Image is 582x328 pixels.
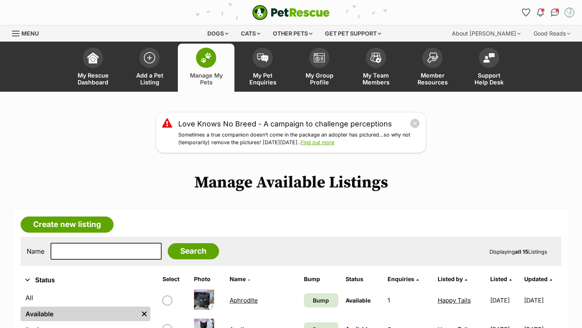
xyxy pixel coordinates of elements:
a: Remove filter [138,307,150,321]
a: Enquiries [388,275,419,282]
span: Support Help Desk [471,72,507,86]
a: Favourites [519,6,532,19]
span: Name [230,275,246,282]
a: All [21,290,150,305]
a: Member Resources [404,44,461,92]
span: Displaying Listings [489,248,547,255]
span: Bump [313,296,329,305]
span: Add a Pet Listing [131,72,168,86]
a: Listed [490,275,512,282]
div: Good Reads [528,25,576,42]
div: About [PERSON_NAME] [446,25,526,42]
span: My Rescue Dashboard [75,72,111,86]
span: Updated [524,275,548,282]
a: Love Knows No Breed - A campaign to challenge perceptions [178,118,392,129]
a: Find out more [301,139,334,145]
a: Available [21,307,138,321]
a: Create new listing [21,217,114,233]
span: My Pet Enquiries [245,72,281,86]
img: team-members-icon-5396bd8760b3fe7c0b43da4ab00e1e3bb1a5d9ba89233759b79545d2d3fc5d0d.svg [370,53,382,63]
span: Listed by [438,275,463,282]
div: Other pets [267,25,318,42]
img: add-pet-listing-icon-0afa8454b4691262ce3f59096e99ab1cd57d4a30225e0717b998d2c9b9846f56.svg [144,52,155,63]
ul: Account quick links [519,6,576,19]
a: Menu [12,25,44,40]
img: help-desk-icon-fdf02630f3aa405de69fd3d07c3f3aa587a6932b1a1747fa1d2bba05be0121f9.svg [483,53,495,63]
th: Bump [301,273,342,286]
img: dashboard-icon-eb2f2d2d3e046f16d808141f083e7271f6b2e854fb5c12c21221c1fb7104beca.svg [87,52,99,63]
div: Dogs [202,25,234,42]
img: chat-41dd97257d64d25036548639549fe6c8038ab92f7586957e7f3b1b290dea8141.svg [551,8,559,17]
a: Listed by [438,275,467,282]
span: Available [346,297,371,304]
a: Updated [524,275,552,282]
a: Conversations [548,6,561,19]
a: PetRescue [252,5,330,20]
span: Manage My Pets [188,72,224,86]
p: Sometimes a true companion doesn’t come in the package an adopter has pictured…so why not (tempor... [178,131,420,147]
button: close [410,118,420,128]
td: [DATE] [524,286,561,314]
span: My Group Profile [301,72,337,86]
img: manage-my-pets-icon-02211641906a0b7f246fdf0571729dbe1e7629f14944591b6c1af311fb30b64b.svg [200,53,212,63]
img: member-resources-icon-8e73f808a243e03378d46382f2149f9095a855e16c252ad45f914b54edf8863c.svg [427,52,438,63]
img: Happy Tails profile pic [565,8,574,17]
td: 1 [384,286,433,314]
img: group-profile-icon-3fa3cf56718a62981997c0bc7e787c4b2cf8bcc04b72c1350f741eb67cf2f40e.svg [314,53,325,63]
td: [DATE] [487,286,523,314]
button: My account [563,6,576,19]
span: translation missing: en.admin.listings.index.attributes.enquiries [388,275,414,282]
span: Listed [490,275,507,282]
a: Add a Pet Listing [121,44,178,92]
a: My Pet Enquiries [234,44,291,92]
th: Photo [191,273,226,286]
button: Notifications [534,6,547,19]
span: Menu [21,30,39,37]
img: pet-enquiries-icon-7e3ad2cf08bfb03b45e93fb7055b45f3efa6380592205ae92323e6603595dc1f.svg [257,53,268,62]
a: Name [230,275,250,282]
span: Member Resources [414,72,451,86]
a: Manage My Pets [178,44,234,92]
a: My Team Members [348,44,404,92]
label: Name [27,248,44,255]
a: My Rescue Dashboard [65,44,121,92]
th: Status [342,273,384,286]
div: Cats [235,25,266,42]
span: My Team Members [358,72,394,86]
input: Search [168,243,219,259]
a: Happy Tails [438,296,471,304]
th: Select [159,273,190,286]
a: Bump [304,293,339,307]
button: Status [21,275,150,286]
img: notifications-46538b983faf8c2785f20acdc204bb7945ddae34d4c08c2a6579f10ce5e182be.svg [537,8,544,17]
div: Get pet support [319,25,387,42]
a: Aphrodite [230,296,258,304]
img: logo-e224e6f780fb5917bec1dbf3a21bbac754714ae5b6737aabdf751b685950b380.svg [252,5,330,20]
a: Support Help Desk [461,44,517,92]
a: My Group Profile [291,44,348,92]
strong: all 15 [515,248,528,255]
